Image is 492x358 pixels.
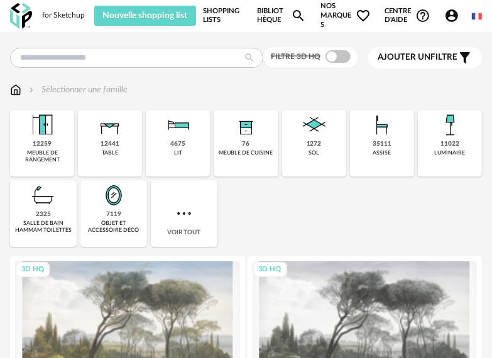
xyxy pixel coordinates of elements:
span: filtre [378,52,457,63]
div: meuble de cuisine [219,149,273,156]
img: Table.png [95,110,125,140]
div: 12441 [101,140,119,148]
div: meuble de rangement [14,149,70,164]
img: Luminaire.png [435,110,465,140]
span: Nouvelle shopping list [102,11,187,20]
span: Ajouter un [378,53,430,62]
span: Help Circle Outline icon [415,8,430,23]
div: Sélectionner une famille [26,84,128,96]
span: Filter icon [457,50,473,65]
div: 11022 [440,140,459,148]
img: Sol.png [299,110,329,140]
div: sol [309,149,319,156]
a: Shopping Lists [203,2,243,30]
img: more.7b13dc1.svg [174,203,194,224]
img: Meuble%20de%20rangement.png [27,110,57,140]
span: Filtre 3D HQ [271,53,320,60]
span: Account Circle icon [444,8,459,23]
div: 76 [242,140,249,148]
img: Assise.png [367,110,397,140]
div: 7119 [106,210,121,219]
div: luminaire [434,149,465,156]
div: salle de bain hammam toilettes [14,220,73,234]
div: table [102,149,118,156]
div: 4675 [170,140,185,148]
img: Miroir.png [99,180,129,210]
div: 2325 [36,210,51,219]
img: svg+xml;base64,PHN2ZyB3aWR0aD0iMTYiIGhlaWdodD0iMTciIHZpZXdCb3g9IjAgMCAxNiAxNyIgZmlsbD0ibm9uZSIgeG... [10,84,21,96]
img: svg+xml;base64,PHN2ZyB3aWR0aD0iMTYiIGhlaWdodD0iMTYiIHZpZXdCb3g9IjAgMCAxNiAxNiIgZmlsbD0ibm9uZSIgeG... [26,84,36,96]
div: objet et accessoire déco [84,220,143,234]
div: assise [373,149,391,156]
div: 1272 [307,140,322,148]
img: Rangement.png [231,110,261,140]
span: Centre d'aideHelp Circle Outline icon [385,7,430,25]
img: fr [472,11,482,21]
button: Nouvelle shopping list [94,6,196,26]
div: 3D HQ [253,262,287,278]
div: 12259 [33,140,52,148]
a: BibliothèqueMagnify icon [257,2,307,30]
img: Literie.png [163,110,193,140]
span: Heart Outline icon [356,8,371,23]
div: for Sketchup [42,11,85,21]
img: OXP [10,3,32,29]
button: Ajouter unfiltre Filter icon [368,47,482,68]
span: Account Circle icon [444,8,465,23]
img: Salle%20de%20bain.png [28,180,58,210]
div: 3D HQ [16,262,50,278]
div: Voir tout [151,180,217,247]
span: Magnify icon [291,8,306,23]
div: 35111 [373,140,391,148]
span: Nos marques [320,2,371,30]
div: lit [174,149,182,156]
